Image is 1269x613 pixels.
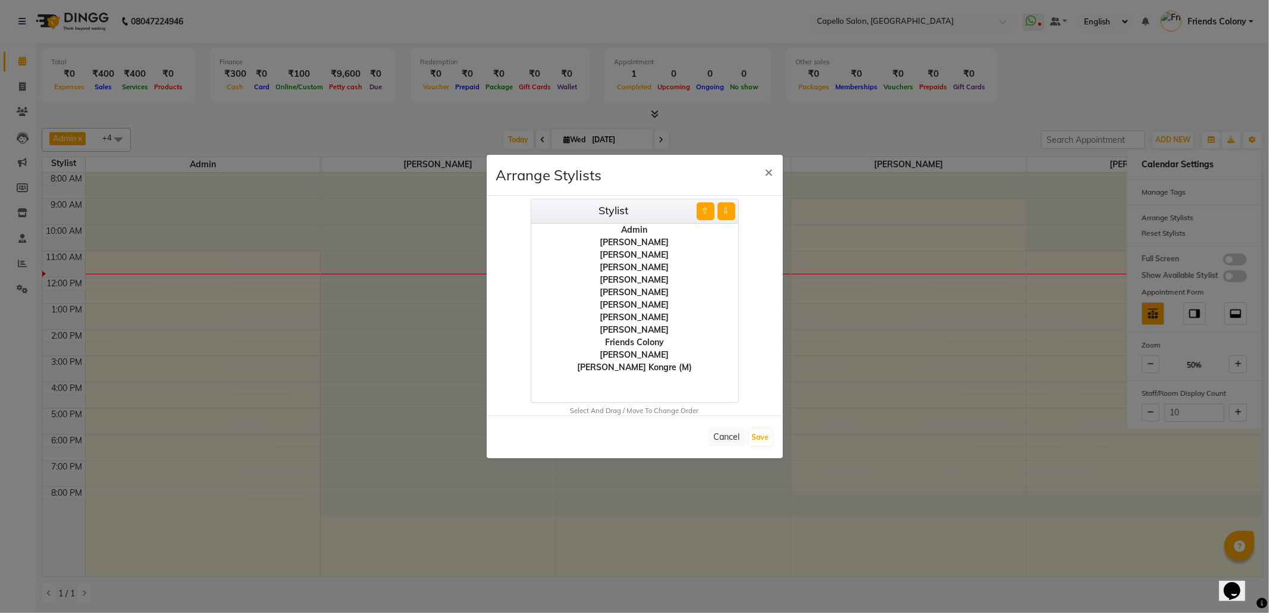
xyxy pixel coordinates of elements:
div: [PERSON_NAME] [531,249,738,261]
button: ⇩ [717,202,735,220]
iframe: chat widget [1219,565,1257,601]
div: [PERSON_NAME] [531,311,738,324]
div: [PERSON_NAME] [531,274,738,286]
button: ⇧ [697,202,715,220]
div: Select And Drag / Move To Change Order [487,406,783,416]
div: Friends Colony [531,336,738,349]
div: [PERSON_NAME] [531,236,738,249]
div: [PERSON_NAME] Kongre (M) [531,361,738,374]
button: Cancel [709,428,745,446]
div: [PERSON_NAME] [531,286,738,299]
button: Close [756,155,783,188]
div: Admin [531,224,738,236]
label: Stylist [599,202,629,218]
div: [PERSON_NAME] [531,324,738,336]
div: [PERSON_NAME] [531,349,738,361]
span: × [765,162,773,180]
button: Save [749,429,772,446]
h4: Arrange Stylists [496,164,602,186]
div: [PERSON_NAME] [531,299,738,311]
div: [PERSON_NAME] [531,261,738,274]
